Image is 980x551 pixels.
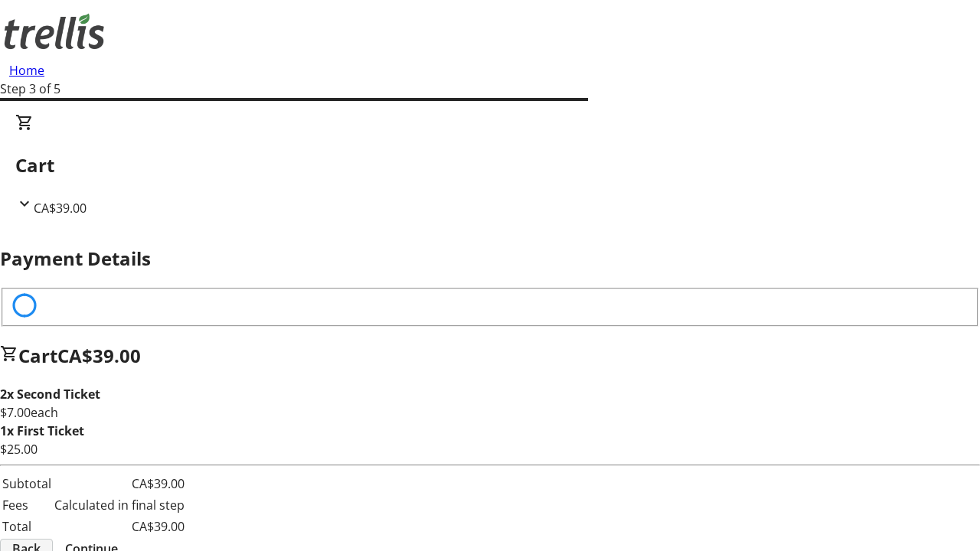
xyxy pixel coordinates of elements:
td: CA$39.00 [54,474,185,494]
td: CA$39.00 [54,517,185,536]
div: CartCA$39.00 [15,113,965,217]
td: Fees [2,495,52,515]
td: Total [2,517,52,536]
span: CA$39.00 [57,343,141,368]
span: CA$39.00 [34,200,87,217]
h2: Cart [15,152,965,179]
td: Subtotal [2,474,52,494]
td: Calculated in final step [54,495,185,515]
span: Cart [18,343,57,368]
